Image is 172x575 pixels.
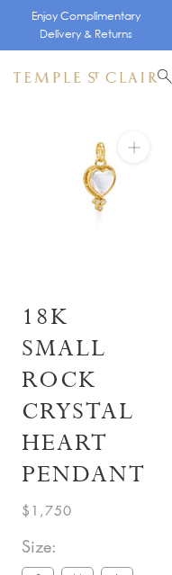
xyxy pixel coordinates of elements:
[14,72,158,84] img: Temple St. Clair
[27,104,172,249] img: P55140-BRDIGR10
[22,499,72,522] span: $1,750
[22,301,150,490] h1: 18K Small Rock Crystal Heart Pendant
[14,7,158,43] p: Enjoy Complimentary Delivery & Returns
[158,67,172,88] a: Search
[22,534,140,561] span: Size:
